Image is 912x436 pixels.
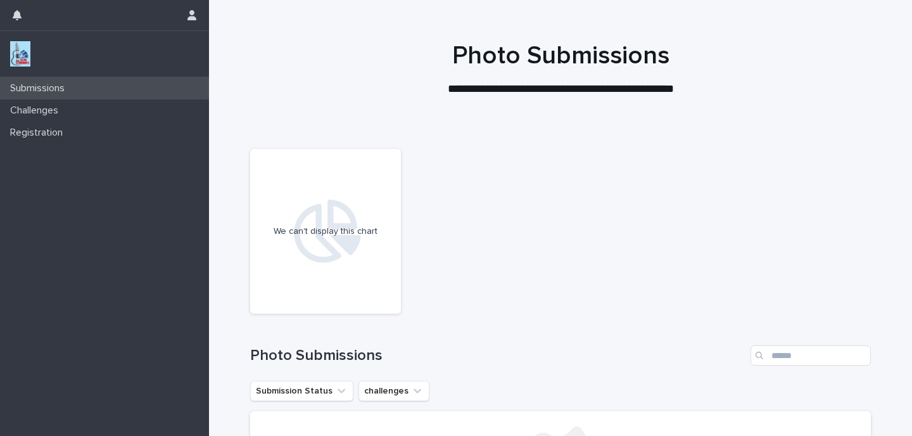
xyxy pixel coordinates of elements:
[5,127,73,139] p: Registration
[5,82,75,94] p: Submissions
[10,41,30,67] img: jxsLJbdS1eYBI7rVAS4p
[274,226,377,237] div: We can't display this chart
[5,105,68,117] p: Challenges
[250,347,745,365] h1: Photo Submissions
[358,381,429,401] button: challenges
[250,41,871,71] h1: Photo Submissions
[250,381,353,401] button: Submission Status
[750,345,871,366] input: Search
